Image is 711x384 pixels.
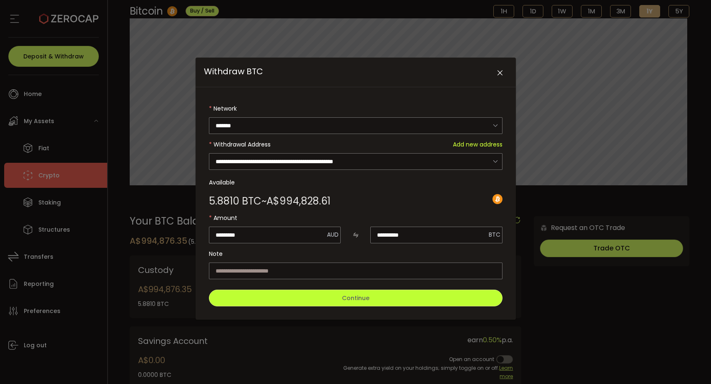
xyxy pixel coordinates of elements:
[493,66,507,81] button: Close
[669,344,711,384] iframe: Chat Widget
[196,58,516,320] div: Withdraw BTC
[209,100,502,117] label: Network
[214,140,271,149] span: Withdrawal Address
[453,136,502,153] span: Add new address
[209,174,502,191] label: Available
[209,196,261,206] span: 5.8810 BTC
[342,294,369,302] span: Continue
[209,245,502,262] label: Note
[209,196,331,206] div: ~
[327,230,339,239] span: AUD
[204,66,263,77] span: Withdraw BTC
[209,210,502,226] label: Amount
[209,290,502,306] button: Continue
[489,230,500,239] span: BTC
[266,196,331,206] span: A$994,828.61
